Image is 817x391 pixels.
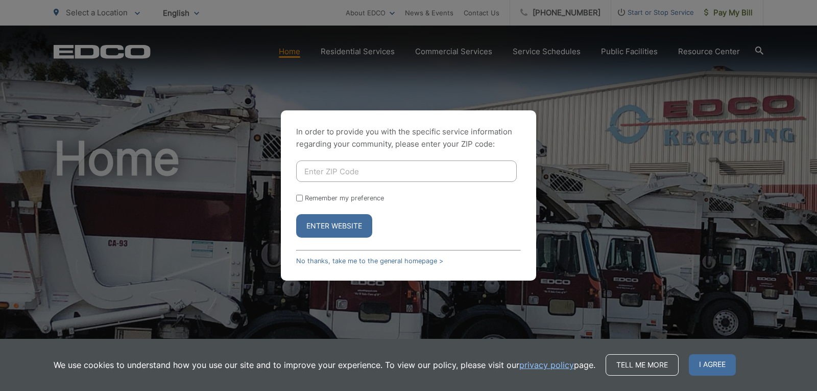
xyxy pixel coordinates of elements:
a: No thanks, take me to the general homepage > [296,257,443,265]
a: privacy policy [519,359,574,371]
input: Enter ZIP Code [296,160,517,182]
p: In order to provide you with the specific service information regarding your community, please en... [296,126,521,150]
span: I agree [689,354,736,376]
button: Enter Website [296,214,372,238]
a: Tell me more [606,354,679,376]
label: Remember my preference [305,194,384,202]
p: We use cookies to understand how you use our site and to improve your experience. To view our pol... [54,359,595,371]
